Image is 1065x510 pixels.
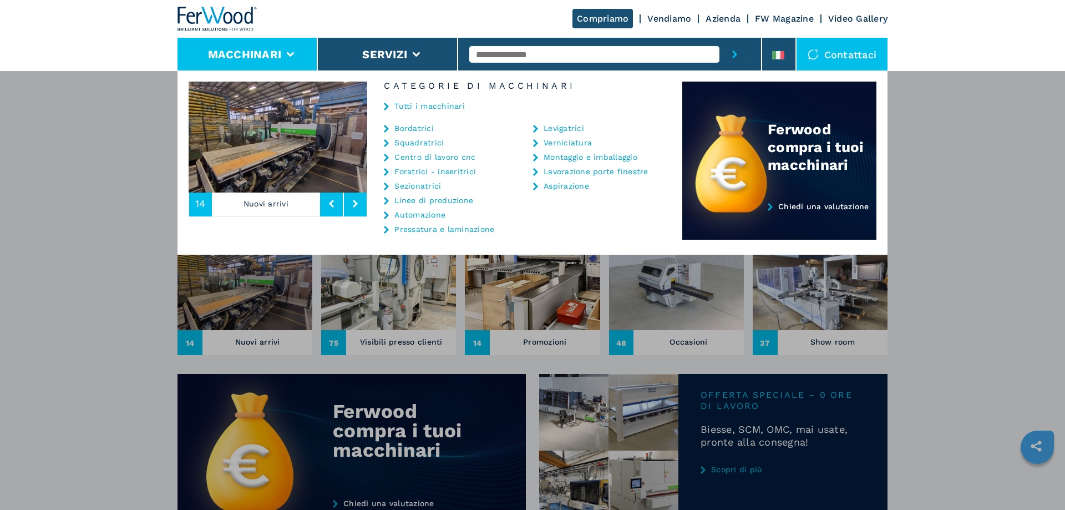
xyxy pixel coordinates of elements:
a: Pressatura e laminazione [394,225,494,233]
span: 14 [195,199,206,209]
img: Ferwood [177,7,257,31]
h6: Categorie di Macchinari [367,82,682,90]
a: Lavorazione porte finestre [544,168,648,175]
a: Aspirazione [544,182,589,190]
a: Sezionatrici [394,182,441,190]
a: Verniciatura [544,139,592,147]
button: submit-button [719,38,750,71]
a: Video Gallery [828,13,887,24]
a: Compriamo [572,9,633,28]
a: Chiedi una valutazione [682,202,876,240]
div: Contattaci [797,38,888,71]
p: Nuovi arrivi [212,191,321,216]
a: Vendiamo [647,13,691,24]
a: Centro di lavoro cnc [394,153,475,161]
img: image [367,82,546,193]
a: Bordatrici [394,124,434,132]
div: Ferwood compra i tuoi macchinari [768,120,876,174]
a: Foratrici - inseritrici [394,168,476,175]
img: Contattaci [808,49,819,60]
button: Macchinari [208,48,282,61]
a: FW Magazine [755,13,814,24]
a: Azienda [706,13,741,24]
a: Squadratrici [394,139,444,147]
img: image [189,82,367,193]
button: Servizi [362,48,407,61]
a: Automazione [394,211,445,219]
a: Linee di produzione [394,196,473,204]
a: Montaggio e imballaggio [544,153,637,161]
a: Levigatrici [544,124,584,132]
a: Tutti i macchinari [394,102,465,110]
